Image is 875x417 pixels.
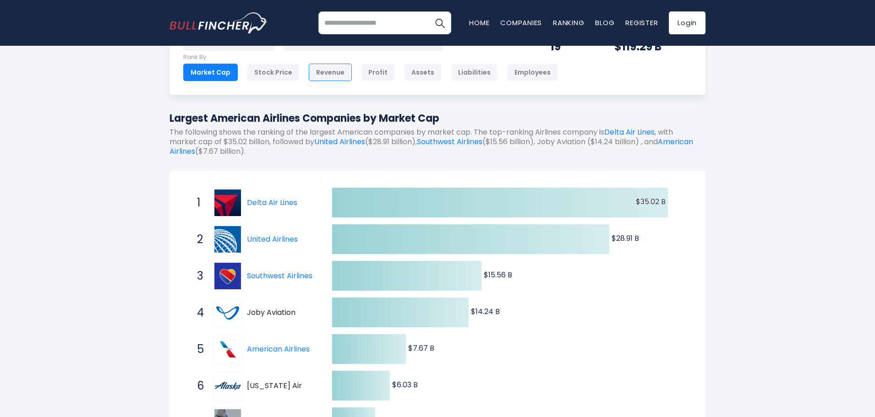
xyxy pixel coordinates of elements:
a: American Airlines [213,335,247,364]
p: Rank By [183,54,558,61]
a: Southwest Airlines [213,261,247,291]
a: Register [625,18,658,27]
a: United Airlines [247,234,298,244]
span: 3 [192,268,202,284]
img: American Airlines [214,336,241,363]
span: 2 [192,232,202,247]
span: 1 [192,195,202,211]
button: Search [428,11,451,34]
a: American Airlines [170,136,693,157]
span: 6 [192,378,202,394]
img: Delta Air Lines [214,190,241,216]
a: Companies [500,18,542,27]
text: $35.02 B [636,196,666,207]
img: Alaska Air [214,373,241,399]
div: 19 [550,39,591,54]
div: Revenue [309,64,352,81]
div: $119.29 B [614,39,692,54]
img: bullfincher logo [170,12,268,33]
a: Delta Air Lines [213,188,247,217]
span: [US_STATE] Air [247,381,316,391]
a: American Airlines [247,344,310,354]
a: Go to homepage [170,12,268,33]
div: Market Cap [183,64,238,81]
text: $15.56 B [484,270,512,280]
text: $14.24 B [471,306,500,317]
text: $6.03 B [392,379,418,390]
a: Blog [595,18,614,27]
a: Home [469,18,489,27]
a: Delta Air Lines [247,197,297,208]
div: Liabilities [451,64,498,81]
a: Delta Air Lines [604,127,655,137]
img: United Airlines [214,226,241,253]
text: $7.67 B [408,343,434,353]
div: Profit [361,64,395,81]
a: Ranking [553,18,584,27]
span: 5 [192,341,202,357]
span: 4 [192,305,202,320]
a: United Airlines [213,225,247,254]
a: Southwest Airlines [417,136,482,147]
div: Employees [507,64,558,81]
img: Joby Aviation [214,299,241,326]
h1: Largest American Airlines Companies by Market Cap [170,111,705,126]
p: The following shows the ranking of the largest American companies by market cap. The top-ranking ... [170,128,705,156]
a: United Airlines [314,136,365,147]
text: $28.91 B [612,233,639,244]
a: Southwest Airlines [247,271,312,281]
div: Assets [404,64,442,81]
img: Southwest Airlines [214,263,241,289]
a: Login [669,11,705,34]
div: Stock Price [247,64,300,81]
span: Joby Aviation [247,308,316,318]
